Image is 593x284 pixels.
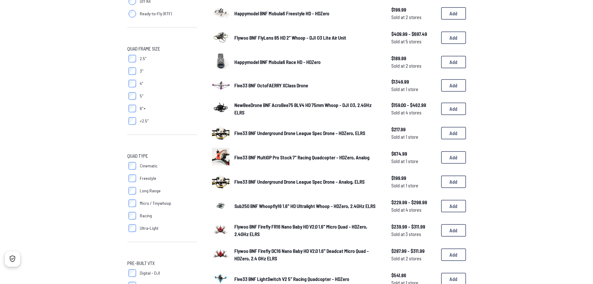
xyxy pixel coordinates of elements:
span: Sold at 2 stores [391,255,436,262]
span: Happymodel BNF Mobula6 Race HD - HDZero [234,59,321,65]
a: Five33 BNF OctoFAERRY XClass Drone [234,82,381,89]
img: image [212,172,229,190]
button: Add [441,79,466,92]
span: $541.86 [391,272,436,279]
a: image [212,4,229,23]
span: Sold at 1 store [391,133,436,141]
span: $287.99 - $311.99 [391,247,436,255]
span: Sold at 1 store [391,157,436,165]
span: $1349.99 [391,78,436,85]
span: $229.99 - $298.99 [391,199,436,206]
a: NewBeeDrone BNF AcroBee75 BLV4 HD 75mm Whoop - DJI O3, 2.4GHz ELRS [234,101,381,116]
input: Digital - DJI [129,269,136,277]
span: 2.5" [140,55,147,62]
span: Five33 BNF MultiGP Pro Stock 7" Racing Quadcopter - HDZero, Analog [234,154,369,160]
img: image [212,99,229,117]
a: Happymodel BNF Mobula6 Race HD - HDZero [234,58,381,66]
a: Flywoo BNF FlyLens 85 HD 2" Whoop - DJI O3 Lite Air Unit [234,34,381,41]
span: Sold at 1 store [391,85,436,93]
span: Sub250 BNF Whoopfly16 1.6" HD Ultralight Whoop - HDZero, 2.4GHz ELRS [234,203,375,209]
button: Add [441,31,466,44]
input: Freestyle [129,175,136,182]
a: image [212,28,229,47]
button: Add [441,151,466,164]
img: image [212,28,229,46]
span: Five33 BNF OctoFAERRY XClass Drone [234,82,308,88]
span: 6"+ [140,105,146,112]
a: image [212,123,229,143]
span: Five33 BNF Underground Drone League Spec Drone - Analog, ELRS [234,179,365,185]
span: Happymodel BNF Mobula6 Freestyle HD - HDZero [234,10,329,16]
a: image [212,99,229,118]
span: $159.00 - $462.99 [391,101,436,109]
button: Add [441,56,466,68]
input: 2.5" [129,55,136,62]
button: Add [441,224,466,237]
a: image [212,221,229,240]
a: Five33 BNF LightSwitch V2 5" Racing Quadcopter - HDZero [234,275,381,283]
span: Sold at 2 stores [391,62,436,70]
span: 5" [140,93,144,99]
img: image [212,245,229,262]
span: Quad Type [127,152,148,160]
input: Racing [129,212,136,219]
img: image [212,81,229,89]
span: Ready-to-Fly (RTF) [140,11,172,17]
input: Ready-to-Fly (RTF) [129,10,136,17]
span: Sold at 2 stores [391,13,436,21]
input: 5" [129,92,136,100]
button: Add [441,248,466,261]
span: $239.99 - $311.99 [391,223,436,230]
button: Add [441,200,466,212]
input: 4" [129,80,136,87]
span: Flywoo BNF Firefly DC16 Nano Baby HD V2.0 1.6" Deadcat Micro Quad - HDZero, 2.4 GHz ELRS [234,248,369,261]
a: Flywoo BNF Firefly FR16 Nano Baby HD V2.0 1.6" Micro Quad - HDZero, 2.4GHz ELRS [234,223,381,238]
span: Freestyle [140,175,156,181]
a: Sub250 BNF Whoopfly16 1.6" HD Ultralight Whoop - HDZero, 2.4GHz ELRS [234,202,381,210]
button: Add [441,103,466,115]
span: $199.99 [391,174,436,182]
button: Add [441,176,466,188]
span: Five33 BNF Underground Drone League Spec Drone - HDZero, ELRS [234,130,365,136]
a: image [212,172,229,191]
span: Cinematic [140,163,158,169]
input: <2.5" [129,117,136,125]
input: 3" [129,67,136,75]
span: Racing [140,213,152,219]
span: Quad Frame Size [127,45,160,52]
span: $217.99 [391,126,436,133]
span: Sold at 1 store [391,182,436,189]
img: image [212,221,229,238]
span: Micro / Tinywhoop [140,200,171,206]
a: image [212,196,229,216]
a: Flywoo BNF Firefly DC16 Nano Baby HD V2.0 1.6" Deadcat Micro Quad - HDZero, 2.4 GHz ELRS [234,247,381,262]
span: 3" [140,68,144,74]
input: 6"+ [129,105,136,112]
span: Sold at 5 stores [391,38,436,45]
span: $199.99 [391,6,436,13]
img: image [212,4,229,21]
img: image [212,148,229,165]
span: NewBeeDrone BNF AcroBee75 BLV4 HD 75mm Whoop - DJI O3, 2.4GHz ELRS [234,102,372,115]
span: Sold at 4 stores [391,109,436,116]
button: Add [441,7,466,20]
input: Cinematic [129,162,136,170]
button: Add [441,127,466,139]
img: image [212,52,229,70]
span: $189.99 [391,55,436,62]
span: $409.99 - $697.49 [391,30,436,38]
span: $674.99 [391,150,436,157]
span: 4" [140,80,143,87]
img: image [212,123,229,141]
a: Five33 BNF Underground Drone League Spec Drone - HDZero, ELRS [234,129,381,137]
span: Long Range [140,188,161,194]
a: Five33 BNF Underground Drone League Spec Drone - Analog, ELRS [234,178,381,185]
span: Sold at 3 stores [391,230,436,238]
span: Sold at 4 stores [391,206,436,214]
span: Five33 BNF LightSwitch V2 5" Racing Quadcopter - HDZero [234,276,349,282]
span: Flywoo BNF FlyLens 85 HD 2" Whoop - DJI O3 Lite Air Unit [234,35,346,41]
input: Long Range [129,187,136,195]
input: Ultra-Light [129,224,136,232]
input: Micro / Tinywhoop [129,200,136,207]
a: image [212,77,229,94]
